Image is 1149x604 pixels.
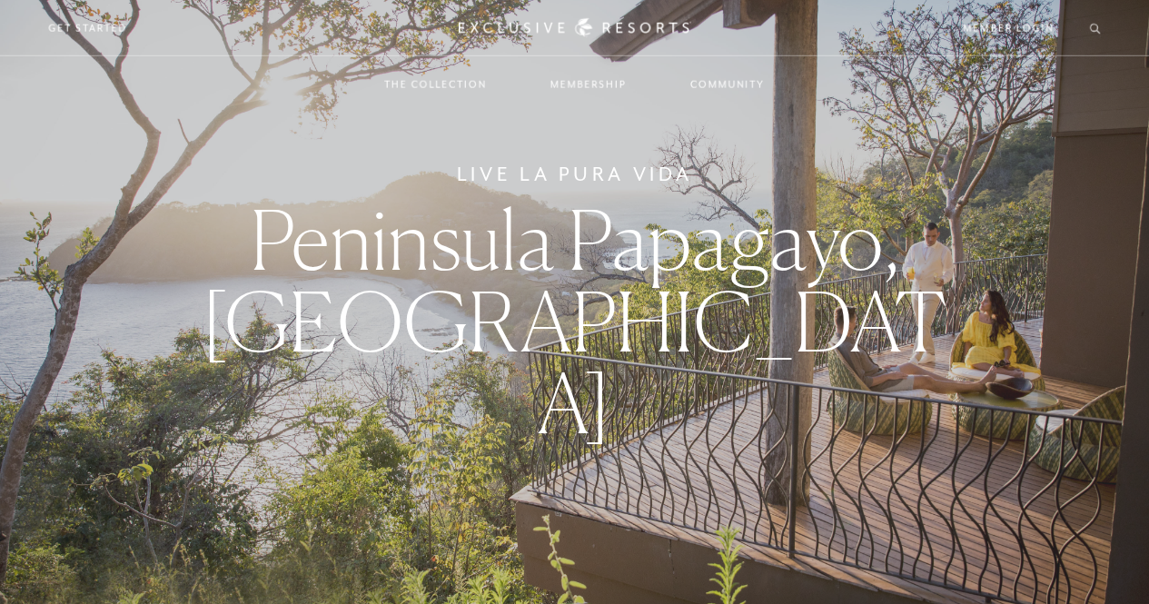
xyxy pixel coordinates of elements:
a: Community [672,58,783,111]
h6: Live La Pura Vida [457,160,693,189]
a: The Collection [366,58,505,111]
a: Get Started [48,20,127,36]
a: Member Login [964,20,1054,36]
a: Membership [532,58,645,111]
span: Peninsula Papagayo, [GEOGRAPHIC_DATA] [202,190,946,452]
